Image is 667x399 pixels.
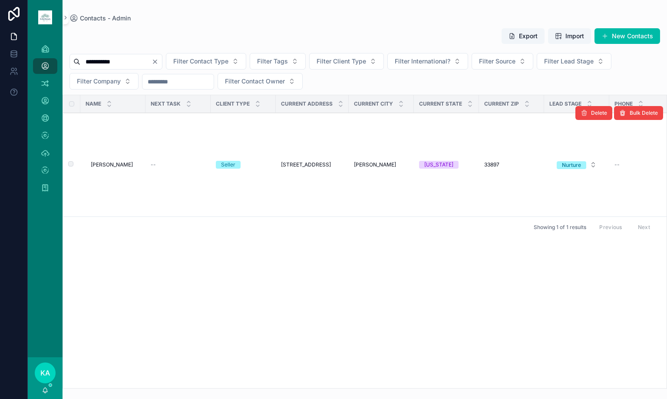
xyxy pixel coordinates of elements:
[86,100,101,107] span: Name
[250,53,306,70] button: Select Button
[354,161,396,168] span: [PERSON_NAME]
[630,110,658,116] span: Bulk Delete
[395,57,450,66] span: Filter International?
[419,100,462,107] span: Current State
[40,368,50,378] span: KA
[594,28,660,44] button: New Contacts
[424,161,453,169] div: [US_STATE]
[387,53,468,70] button: Select Button
[537,53,611,70] button: Select Button
[544,57,594,66] span: Filter Lead Stage
[484,161,499,168] span: 33897
[591,110,607,116] span: Delete
[91,161,140,168] a: [PERSON_NAME]
[419,161,474,169] a: [US_STATE]
[354,100,393,107] span: Current City
[69,14,131,23] a: Contacts - Admin
[614,106,663,120] button: Bulk Delete
[534,224,586,231] span: Showing 1 of 1 results
[80,14,131,23] span: Contacts - Admin
[548,28,591,44] button: Import
[173,57,228,66] span: Filter Contact Type
[225,77,285,86] span: Filter Contact Owner
[549,156,604,173] a: Select Button
[549,100,581,107] span: Lead Stage
[28,35,63,207] div: scrollable content
[221,161,235,169] div: Seller
[152,58,162,65] button: Clear
[151,161,205,168] a: --
[77,77,121,86] span: Filter Company
[317,57,366,66] span: Filter Client Type
[281,161,343,168] a: [STREET_ADDRESS]
[257,57,288,66] span: Filter Tags
[38,10,52,24] img: App logo
[69,73,139,90] button: Select Button
[502,28,545,44] button: Export
[91,161,133,168] span: [PERSON_NAME]
[575,106,612,120] button: Delete
[550,157,604,173] button: Select Button
[216,100,250,107] span: Client Type
[479,57,515,66] span: Filter Source
[216,161,271,169] a: Seller
[281,100,333,107] span: Current Address
[562,161,581,169] div: Nurture
[218,73,303,90] button: Select Button
[281,161,331,168] span: [STREET_ADDRESS]
[354,161,409,168] a: [PERSON_NAME]
[166,53,246,70] button: Select Button
[614,161,620,168] span: --
[309,53,384,70] button: Select Button
[565,32,584,40] span: Import
[151,100,181,107] span: Next Task
[484,161,539,168] a: 33897
[151,161,156,168] span: --
[484,100,519,107] span: Current Zip
[472,53,533,70] button: Select Button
